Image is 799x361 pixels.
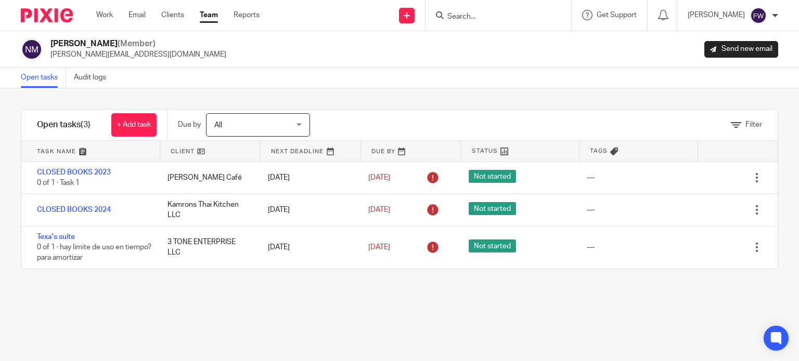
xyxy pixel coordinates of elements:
[37,180,80,187] span: 0 of 1 · Task 1
[234,10,260,20] a: Reports
[688,10,745,20] p: [PERSON_NAME]
[21,8,73,22] img: Pixie
[200,10,218,20] a: Team
[257,237,358,258] div: [DATE]
[96,10,113,20] a: Work
[587,242,595,252] div: ---
[37,119,91,130] h1: Open tasks
[704,41,778,58] a: Send new email
[214,122,222,129] span: All
[257,199,358,220] div: [DATE]
[157,194,257,226] div: Kamrons Thai Kitchen LLC
[37,169,111,176] a: CLOSED BOOKS 2023
[50,38,226,49] h2: [PERSON_NAME]
[368,174,390,181] span: [DATE]
[257,167,358,188] div: [DATE]
[597,11,637,19] span: Get Support
[111,113,157,137] a: + Add task
[74,68,114,88] a: Audit logs
[368,244,390,251] span: [DATE]
[446,12,540,22] input: Search
[37,206,111,213] a: CLOSED BOOKS 2024
[472,146,498,155] span: Status
[21,38,43,60] img: svg%3E
[37,244,151,262] span: 0 of 1 · hay limite de uso en tiempo? para amortizar
[469,239,516,252] span: Not started
[81,121,91,129] span: (3)
[157,232,257,263] div: 3 TONE ENTERPRISE LLC
[50,49,226,60] p: [PERSON_NAME][EMAIL_ADDRESS][DOMAIN_NAME]
[587,205,595,215] div: ---
[469,202,516,215] span: Not started
[118,39,156,48] span: (Member)
[368,206,390,213] span: [DATE]
[161,10,184,20] a: Clients
[469,170,516,183] span: Not started
[745,121,762,128] span: Filter
[750,7,767,24] img: svg%3E
[587,172,595,183] div: ---
[157,167,257,188] div: [PERSON_NAME] Café
[178,119,201,130] p: Due by
[37,233,75,240] a: Texa's suite
[21,68,66,88] a: Open tasks
[590,146,608,155] span: Tags
[128,10,146,20] a: Email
